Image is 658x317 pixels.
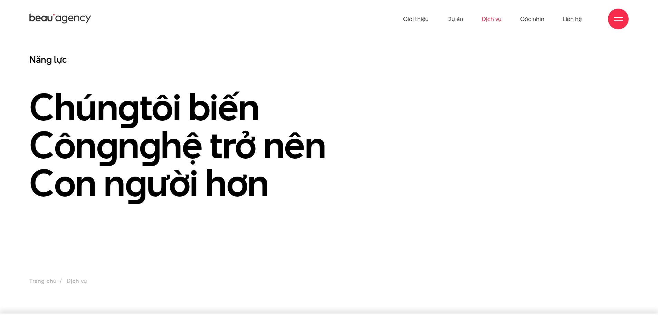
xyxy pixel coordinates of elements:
en: g [125,157,147,209]
en: g [118,81,140,133]
en: g [96,119,118,171]
h1: Chún tôi biến Côn n hệ trở nên Con n ười hơn [29,88,475,202]
h3: Năng lực [29,53,475,66]
a: Trang chủ [29,277,56,285]
en: g [139,119,161,171]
